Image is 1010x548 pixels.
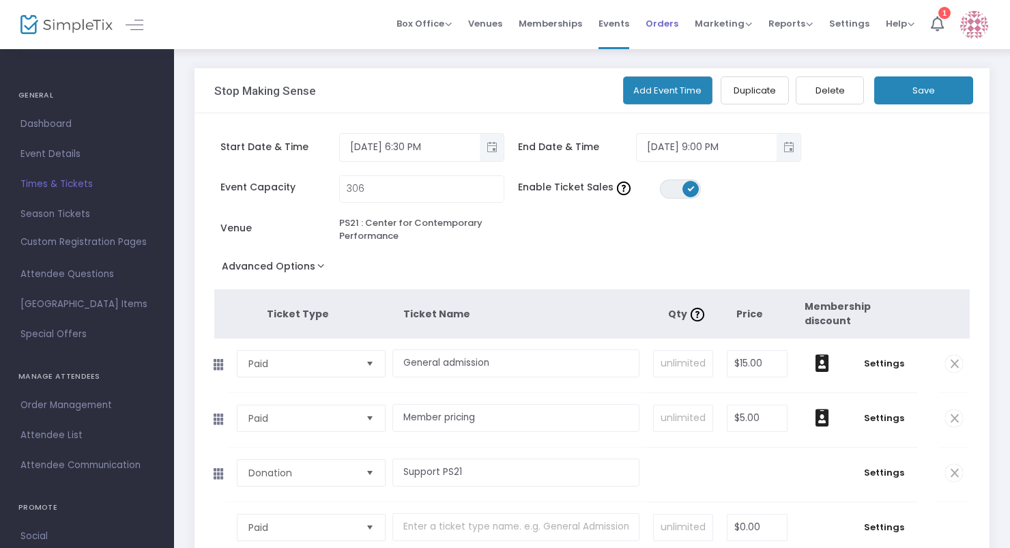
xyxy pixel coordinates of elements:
[392,404,639,432] input: Enter a ticket type name. e.g. General Admission
[637,136,777,158] input: Select date & time
[220,180,338,194] span: Event Capacity
[267,307,329,321] span: Ticket Type
[20,326,154,343] span: Special Offers
[874,76,973,104] button: Save
[695,17,752,30] span: Marketing
[20,396,154,414] span: Order Management
[248,357,356,371] span: Paid
[687,185,694,192] span: ON
[623,76,713,104] button: Add Event Time
[20,115,154,133] span: Dashboard
[339,216,505,243] div: PS21 : Center for Contemporary Performance
[805,300,871,328] span: Membership discount
[518,140,636,154] span: End Date & Time
[727,515,788,540] input: Price
[796,76,864,104] button: Delete
[340,136,480,158] input: Select date & time
[220,221,338,235] span: Venue
[886,17,914,30] span: Help
[768,17,813,30] span: Reports
[18,363,156,390] h4: MANAGE ATTENDEES
[518,180,660,194] span: Enable Ticket Sales
[214,257,338,281] button: Advanced Options
[20,205,154,223] span: Season Tickets
[18,82,156,109] h4: GENERAL
[360,405,379,431] button: Select
[856,466,912,480] span: Settings
[777,134,800,161] button: Toggle popup
[20,427,154,444] span: Attendee List
[654,515,712,540] input: unlimited
[654,405,712,431] input: unlimited
[468,6,502,41] span: Venues
[20,528,154,545] span: Social
[220,140,338,154] span: Start Date & Time
[20,235,147,249] span: Custom Registration Pages
[248,521,356,534] span: Paid
[396,17,452,30] span: Box Office
[18,494,156,521] h4: PROMOTE
[248,412,356,425] span: Paid
[691,308,704,321] img: question-mark
[668,307,708,321] span: Qty
[20,175,154,193] span: Times & Tickets
[392,459,639,487] input: Enter donation name
[248,466,356,480] span: Donation
[360,351,379,377] button: Select
[938,7,951,19] div: 1
[727,405,788,431] input: Price
[727,351,788,377] input: Price
[736,307,763,321] span: Price
[646,6,678,41] span: Orders
[598,6,629,41] span: Events
[392,349,639,377] input: Enter a ticket type name. e.g. General Admission
[392,513,639,541] input: Enter a ticket type name. e.g. General Admission
[20,295,154,313] span: [GEOGRAPHIC_DATA] Items
[856,357,912,371] span: Settings
[721,76,789,104] button: Duplicate
[403,307,470,321] span: Ticket Name
[829,6,869,41] span: Settings
[20,265,154,283] span: Attendee Questions
[20,145,154,163] span: Event Details
[20,457,154,474] span: Attendee Communication
[480,134,504,161] button: Toggle popup
[214,84,316,98] h3: Stop Making Sense
[617,182,631,195] img: question-mark
[654,351,712,377] input: unlimited
[856,521,912,534] span: Settings
[360,460,379,486] button: Select
[360,515,379,540] button: Select
[519,6,582,41] span: Memberships
[856,412,912,425] span: Settings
